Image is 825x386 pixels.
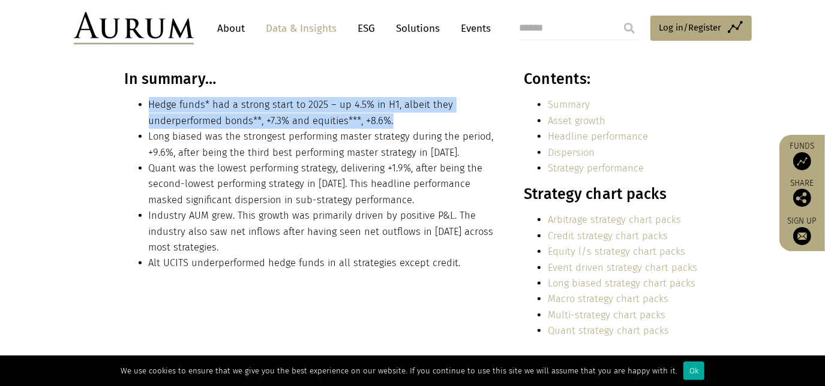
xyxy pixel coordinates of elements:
a: Strategy performance [548,162,644,174]
li: Industry AUM grew. This growth was primarily driven by positive P&L. The industry also saw net in... [149,208,498,255]
a: Event driven strategy chart packs [548,262,697,273]
a: Equity l/s strategy chart packs [548,246,685,257]
img: Sign up to our newsletter [793,227,811,245]
input: Submit [617,16,641,40]
div: Share [785,179,819,207]
img: Access Funds [793,152,811,170]
li: Alt UCITS underperformed hedge funds in all strategies except credit. [149,255,498,271]
a: Sign up [785,216,819,245]
a: ESG [352,17,382,40]
img: Aurum [74,12,194,44]
li: Hedge funds* had a strong start to 2025 – up 4.5% in H1, albeit they underperformed bonds**, +7.3... [149,97,498,129]
a: Log in/Register [650,16,752,41]
img: Share this post [793,189,811,207]
li: Long biased was the strongest performing master strategy during the period, +9.6%, after being th... [149,129,498,161]
a: About [212,17,251,40]
a: Arbitrage strategy chart packs [548,214,681,225]
div: Ok [683,361,704,380]
a: Macro strategy chart packs [548,293,668,304]
a: Long biased strategy chart packs [548,278,695,289]
span: Log in/Register [659,20,722,35]
a: Asset growth [548,115,605,126]
a: Dispersion [548,147,595,158]
li: Quant was the lowest performing strategy, delivering +1.9%, after being the second-lowest perform... [149,161,498,208]
a: Headline performance [548,131,648,142]
a: Funds [785,141,819,170]
a: Credit strategy chart packs [548,230,668,242]
a: Data & Insights [260,17,343,40]
a: Summary [548,99,590,110]
h3: Strategy chart packs [524,185,697,203]
h3: Contents: [524,70,697,88]
a: Solutions [391,17,446,40]
a: Events [455,17,491,40]
h3: In summary… [125,70,498,88]
a: Multi-strategy chart packs [548,309,665,321]
a: Quant strategy chart packs [548,325,669,336]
